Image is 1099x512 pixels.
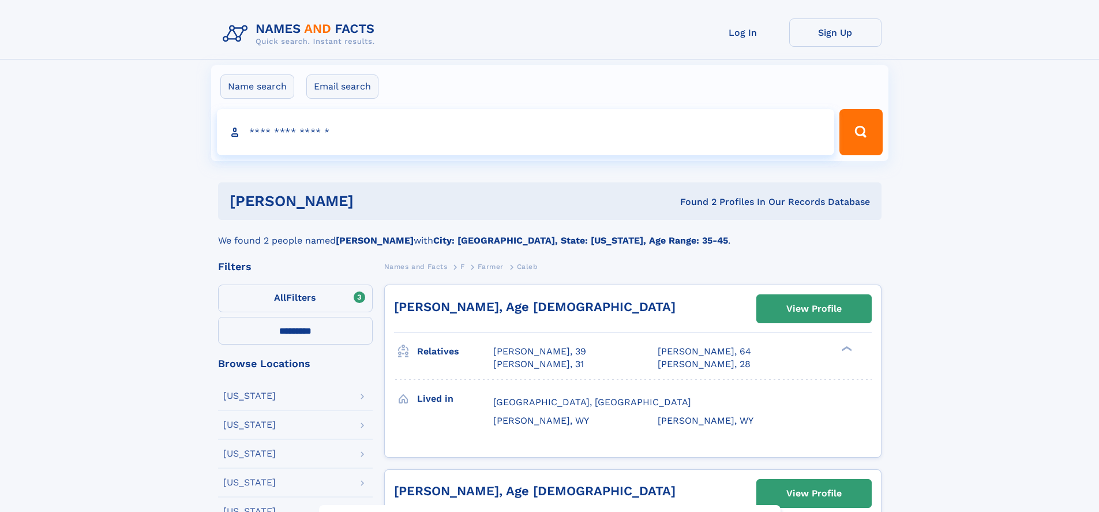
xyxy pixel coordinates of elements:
[493,358,584,371] a: [PERSON_NAME], 31
[786,296,842,322] div: View Profile
[223,420,276,429] div: [US_STATE]
[433,235,728,246] b: City: [GEOGRAPHIC_DATA], State: [US_STATE], Age Range: 35-45
[384,259,448,274] a: Names and Facts
[697,18,789,47] a: Log In
[218,261,373,272] div: Filters
[839,345,853,353] div: ❯
[217,109,835,155] input: search input
[336,235,414,246] b: [PERSON_NAME]
[460,263,465,271] span: F
[417,342,493,361] h3: Relatives
[658,345,751,358] a: [PERSON_NAME], 64
[223,449,276,458] div: [US_STATE]
[417,389,493,409] h3: Lived in
[493,415,589,426] span: [PERSON_NAME], WY
[658,415,753,426] span: [PERSON_NAME], WY
[223,478,276,487] div: [US_STATE]
[517,263,538,271] span: Caleb
[839,109,882,155] button: Search Button
[478,259,504,274] a: Farmer
[757,295,871,323] a: View Profile
[274,292,286,303] span: All
[218,285,373,312] label: Filters
[478,263,504,271] span: Farmer
[230,194,517,208] h1: [PERSON_NAME]
[757,480,871,507] a: View Profile
[493,345,586,358] a: [PERSON_NAME], 39
[517,196,870,208] div: Found 2 Profiles In Our Records Database
[394,300,676,314] a: [PERSON_NAME], Age [DEMOGRAPHIC_DATA]
[460,259,465,274] a: F
[493,397,691,408] span: [GEOGRAPHIC_DATA], [GEOGRAPHIC_DATA]
[786,480,842,507] div: View Profile
[223,391,276,401] div: [US_STATE]
[789,18,882,47] a: Sign Up
[218,358,373,369] div: Browse Locations
[218,18,384,50] img: Logo Names and Facts
[658,358,751,371] a: [PERSON_NAME], 28
[306,74,378,99] label: Email search
[394,484,676,498] a: [PERSON_NAME], Age [DEMOGRAPHIC_DATA]
[220,74,294,99] label: Name search
[218,220,882,248] div: We found 2 people named with .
